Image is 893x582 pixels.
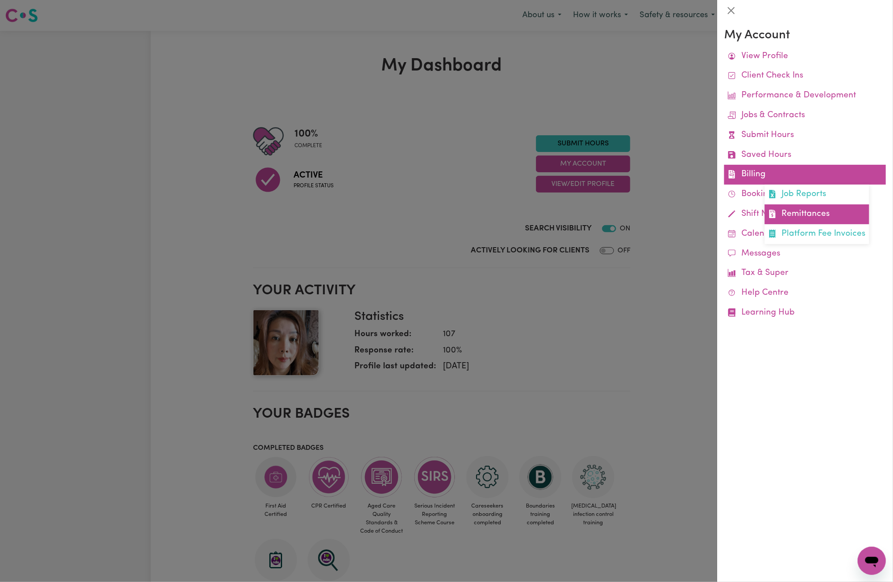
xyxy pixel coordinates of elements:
a: Messages [724,244,886,264]
a: Help Centre [724,283,886,303]
a: Job Reports [765,185,869,204]
a: View Profile [724,47,886,67]
a: Jobs & Contracts [724,106,886,126]
a: Shift Notes [724,204,886,224]
a: Saved Hours [724,145,886,165]
iframe: Button to launch messaging window [858,547,886,575]
a: Platform Fee Invoices [765,224,869,244]
a: Bookings [724,185,886,204]
a: Calendar [724,224,886,244]
a: Client Check Ins [724,66,886,86]
a: Submit Hours [724,126,886,145]
a: Learning Hub [724,303,886,323]
button: Close [724,4,738,18]
a: Tax & Super [724,263,886,283]
h3: My Account [724,28,886,43]
a: Remittances [765,204,869,224]
a: BillingJob ReportsRemittancesPlatform Fee Invoices [724,165,886,185]
a: Performance & Development [724,86,886,106]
